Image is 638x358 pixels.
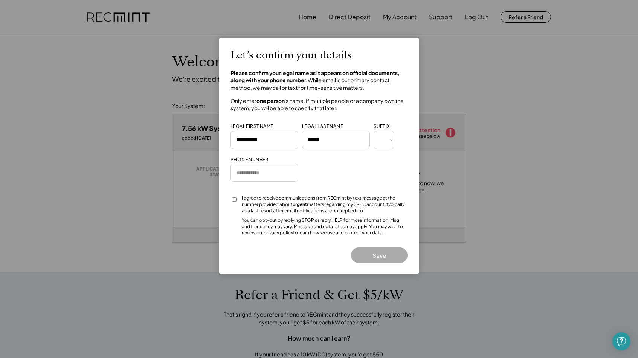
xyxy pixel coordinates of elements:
[230,123,273,130] div: LEGAL FIRST NAME
[302,123,343,130] div: LEGAL LAST NAME
[242,217,408,236] div: You can opt-out by replying STOP or reply HELP for more information. Msg and frequency may vary. ...
[230,69,408,92] h4: While email is our primary contact method, we may call or text for time-sensitive matters.
[612,332,630,350] div: Open Intercom Messenger
[351,247,408,263] button: Save
[230,157,269,163] div: PHONE NUMBER
[374,123,389,130] div: SUFFIX
[264,230,293,235] a: privacy policy
[293,201,307,207] strong: urgent
[230,97,408,112] h4: Only enter 's name. If multiple people or a company own the system, you will be able to specify t...
[230,49,352,62] h2: Let’s confirm your details
[242,195,408,214] div: I agree to receive communications from RECmint by text message at the number provided about matte...
[230,69,400,84] strong: Please confirm your legal name as it appears on official documents, along with your phone number.
[256,97,285,104] strong: one person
